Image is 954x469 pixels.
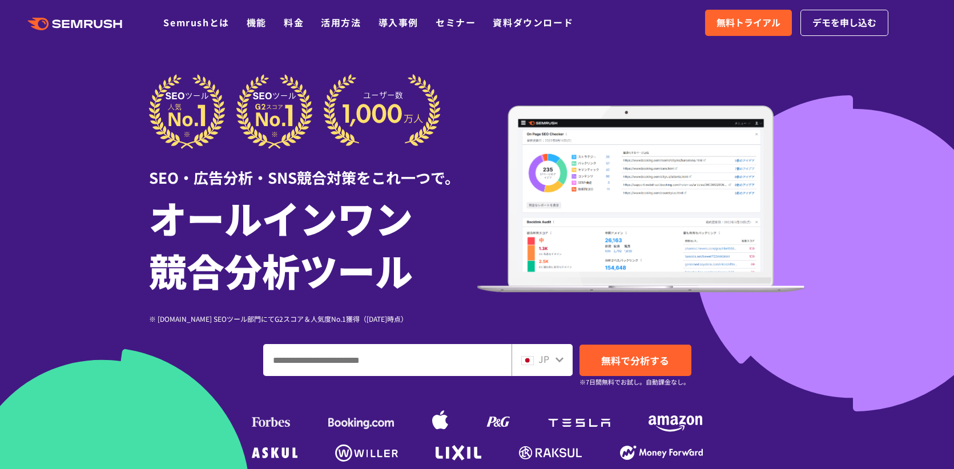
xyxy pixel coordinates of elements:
a: 無料で分析する [579,345,691,376]
a: デモを申し込む [800,10,888,36]
span: 無料で分析する [601,353,669,367]
a: 無料トライアル [705,10,792,36]
span: 無料トライアル [716,15,780,30]
span: JP [538,352,549,366]
a: 導入事例 [379,15,418,29]
a: 料金 [284,15,304,29]
a: 機能 [247,15,267,29]
a: Semrushとは [163,15,229,29]
span: デモを申し込む [812,15,876,30]
input: ドメイン、キーワードまたはURLを入力してください [264,345,511,375]
h1: オールインワン 競合分析ツール [149,191,477,296]
div: SEO・広告分析・SNS競合対策をこれ一つで。 [149,149,477,188]
div: ※ [DOMAIN_NAME] SEOツール部門にてG2スコア＆人気度No.1獲得（[DATE]時点） [149,313,477,324]
a: セミナー [436,15,476,29]
a: 資料ダウンロード [493,15,573,29]
small: ※7日間無料でお試し。自動課金なし。 [579,377,690,387]
a: 活用方法 [321,15,361,29]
